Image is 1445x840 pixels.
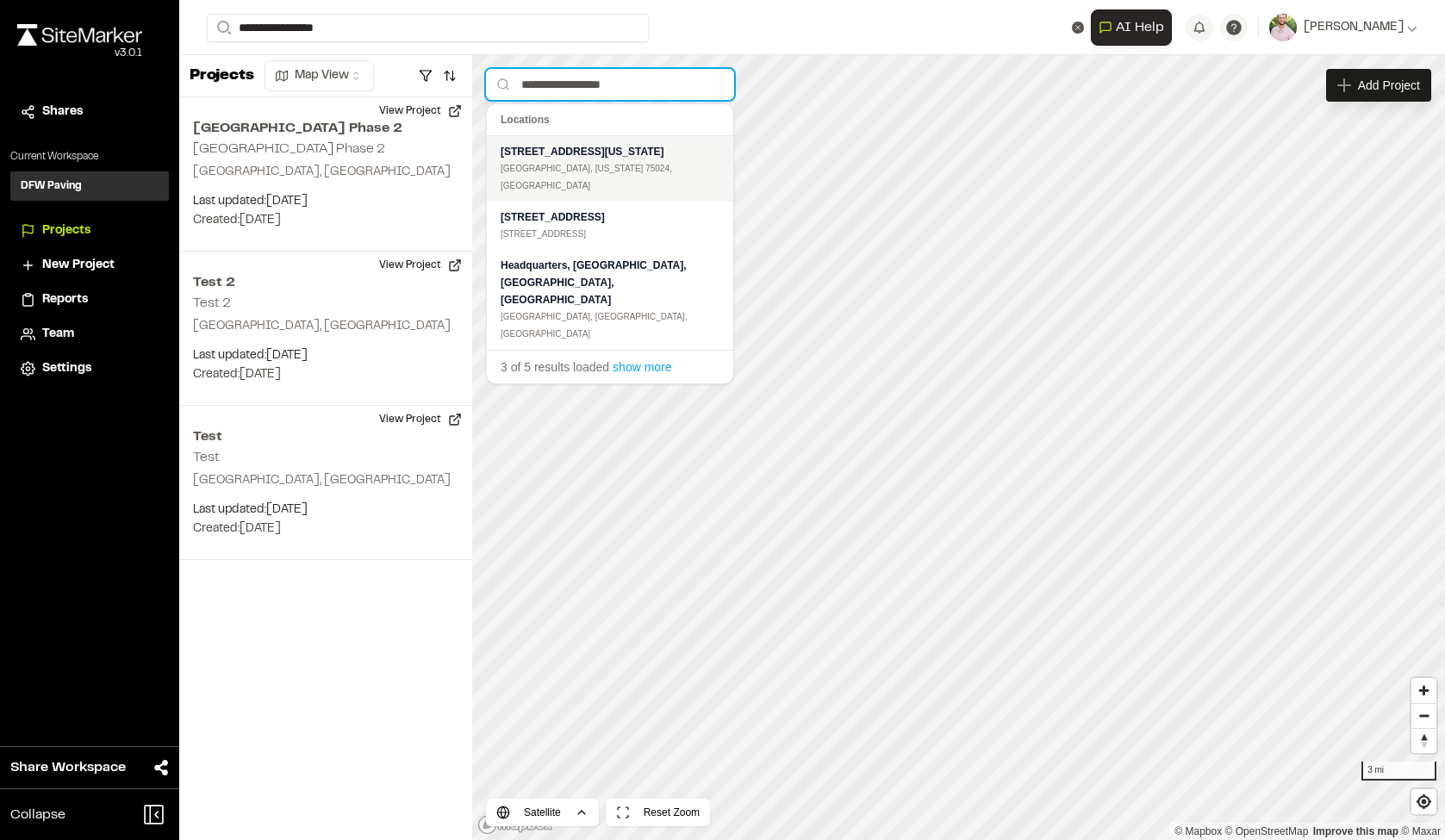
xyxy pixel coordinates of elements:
h3: DFW Paving [21,178,82,194]
button: Open AI Assistant [1091,9,1172,46]
div: Open AI Assistant [1091,9,1179,46]
a: Settings [21,359,159,378]
div: [STREET_ADDRESS] [501,226,719,243]
button: [PERSON_NAME] [1269,14,1417,41]
div: 3 of 5 results loaded [487,350,733,383]
span: Reports [42,290,88,309]
div: Headquarters, [GEOGRAPHIC_DATA], [GEOGRAPHIC_DATA], [GEOGRAPHIC_DATA] [501,257,719,308]
span: New Project [42,256,115,275]
span: Collapse [10,805,65,825]
span: AI Help [1116,17,1164,38]
img: rebrand.png [17,24,142,46]
div: Oh geez...please don't... [17,46,142,61]
span: Shares [42,103,83,121]
p: Current Workspace [10,149,169,165]
span: Team [42,325,74,344]
div: [GEOGRAPHIC_DATA], [GEOGRAPHIC_DATA], [GEOGRAPHIC_DATA] [501,308,719,343]
button: Search [207,14,238,42]
span: Locations [501,114,550,126]
a: Reports [21,290,159,309]
button: Clear text [1072,22,1084,34]
img: User [1269,14,1297,41]
span: show more [613,360,671,374]
a: New Project [21,256,159,275]
span: Share Workspace [10,757,126,778]
div: [GEOGRAPHIC_DATA], [US_STATE] 75024, [GEOGRAPHIC_DATA] [501,160,719,195]
span: [PERSON_NAME] [1304,18,1404,37]
div: [STREET_ADDRESS] [501,208,719,226]
span: Settings [42,359,91,378]
a: Team [21,325,159,344]
div: [STREET_ADDRESS][US_STATE] [501,143,719,160]
a: Shares [21,103,159,121]
a: Projects [21,221,159,240]
span: Projects [42,221,90,240]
